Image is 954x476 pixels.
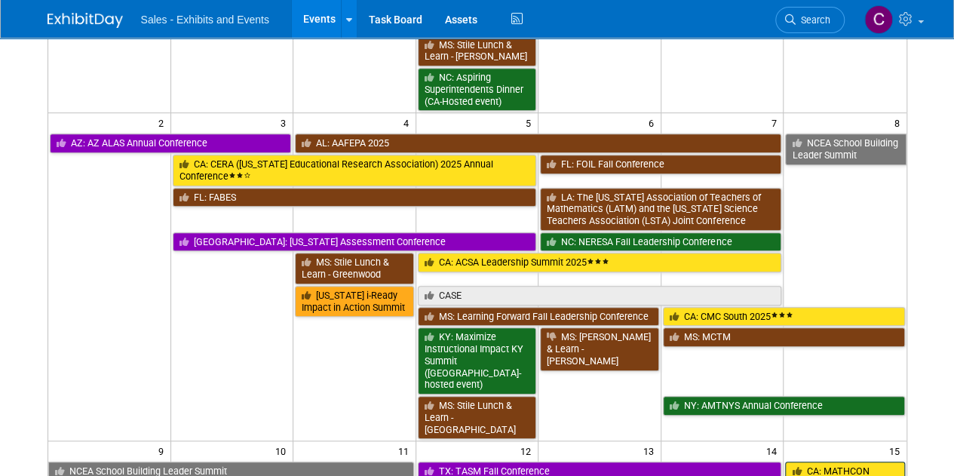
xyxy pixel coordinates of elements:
a: CA: ACSA Leadership Summit 2025 [418,253,782,272]
a: KY: Maximize Instructional Impact KY Summit ([GEOGRAPHIC_DATA]-hosted event) [418,327,537,395]
img: Christine Lurz [864,5,893,34]
a: MS: Learning Forward Fall Leadership Conference [418,307,659,327]
span: 7 [769,113,783,132]
span: Sales - Exhibits and Events [141,14,269,26]
a: MS: Stile Lunch & Learn - Greenwood [295,253,414,284]
a: CA: CERA ([US_STATE] Educational Research Association) 2025 Annual Conference [173,155,537,186]
a: LA: The [US_STATE] Association of Teachers of Mathematics (LATM) and the [US_STATE] Science Teach... [540,188,781,231]
span: 15 [888,441,906,460]
a: Search [775,7,845,33]
a: NY: AMTNYS Annual Conference [663,396,905,416]
a: AZ: AZ ALAS Annual Conference [50,134,292,153]
a: MS: Stile Lunch & Learn - [PERSON_NAME] [418,35,537,66]
a: FL: FABES [173,188,537,207]
a: CASE [418,286,782,306]
img: ExhibitDay [48,13,123,28]
a: MS: MCTM [663,327,905,347]
a: MS: [PERSON_NAME] & Learn - [PERSON_NAME] [540,327,659,370]
a: CA: CMC South 2025 [663,307,905,327]
a: NC: NERESA Fall Leadership Conference [540,232,781,252]
a: NC: Aspiring Superintendents Dinner (CA-Hosted event) [418,68,537,111]
span: 8 [893,113,906,132]
a: FL: FOIL Fall Conference [540,155,781,174]
span: 13 [642,441,661,460]
span: 14 [764,441,783,460]
a: NCEA School Building Leader Summit [785,134,906,164]
span: 3 [279,113,293,132]
span: 11 [397,441,416,460]
span: 2 [157,113,170,132]
span: 6 [647,113,661,132]
a: [GEOGRAPHIC_DATA]: [US_STATE] Assessment Conference [173,232,537,252]
span: 12 [519,441,538,460]
span: 10 [274,441,293,460]
span: 4 [402,113,416,132]
span: Search [796,14,830,26]
a: AL: AAFEPA 2025 [295,134,781,153]
span: 9 [157,441,170,460]
a: [US_STATE] i-Ready Impact in Action Summit [295,286,414,317]
a: MS: Stile Lunch & Learn - [GEOGRAPHIC_DATA] [418,396,537,439]
span: 5 [524,113,538,132]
